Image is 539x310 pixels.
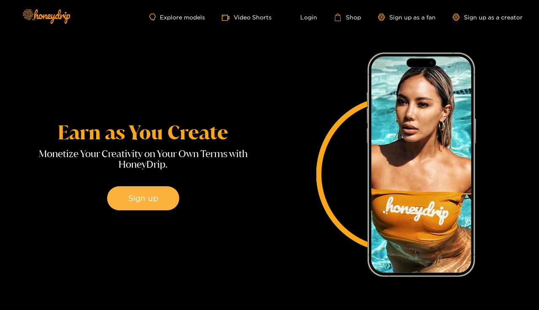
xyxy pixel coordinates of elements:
[149,14,205,21] a: Explore models
[275,45,517,288] img: Hero Feature Image
[334,14,361,21] a: Shop
[288,14,317,21] a: Login
[22,148,264,169] p: Monetize Your Creativity on Your Own Terms with HoneyDrip.
[222,13,272,22] a: Video Shorts
[22,123,264,142] h1: Earn as You Create
[222,14,234,22] span: video-camera
[378,14,436,21] a: Sign up as a fan
[107,186,179,211] button: Sign up
[453,14,523,21] a: Sign up as a creator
